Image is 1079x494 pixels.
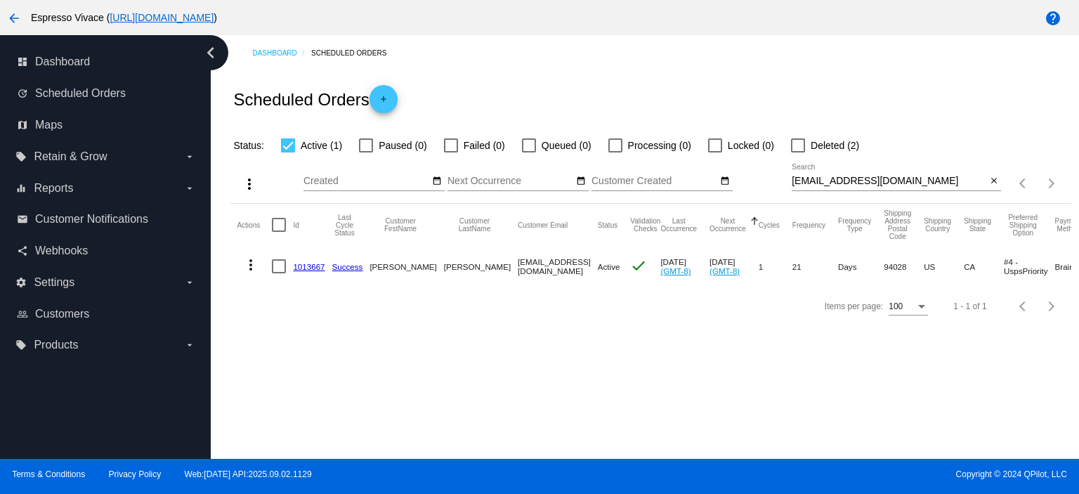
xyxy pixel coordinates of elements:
[811,137,859,154] span: Deleted (2)
[17,240,195,262] a: share Webhooks
[233,140,264,151] span: Status:
[838,246,884,287] mat-cell: Days
[924,246,964,287] mat-cell: US
[728,137,774,154] span: Locked (0)
[792,176,986,187] input: Search
[551,469,1067,479] span: Copyright © 2024 QPilot, LLC
[986,174,1001,189] button: Clear
[17,119,28,131] i: map
[1045,10,1061,27] mat-icon: help
[242,256,259,273] mat-icon: more_vert
[464,137,505,154] span: Failed (0)
[17,56,28,67] i: dashboard
[12,469,85,479] a: Terms & Conditions
[825,301,883,311] div: Items per page:
[630,204,660,246] mat-header-cell: Validation Checks
[660,217,697,233] button: Change sorting for LastOccurrenceUtc
[35,56,90,68] span: Dashboard
[989,176,999,187] mat-icon: close
[1038,292,1066,320] button: Next page
[233,85,397,113] h2: Scheduled Orders
[252,42,311,64] a: Dashboard
[6,10,22,27] mat-icon: arrow_back
[31,12,217,23] span: Espresso Vivace ( )
[598,262,620,271] span: Active
[303,176,430,187] input: Created
[293,221,299,229] button: Change sorting for Id
[184,151,195,162] i: arrow_drop_down
[720,176,730,187] mat-icon: date_range
[17,114,195,136] a: map Maps
[184,277,195,288] i: arrow_drop_down
[35,245,88,257] span: Webhooks
[792,221,825,229] button: Change sorting for Frequency
[630,257,647,274] mat-icon: check
[34,182,73,195] span: Reports
[35,119,63,131] span: Maps
[35,87,126,100] span: Scheduled Orders
[332,214,358,237] button: Change sorting for LastProcessingCycleId
[370,246,443,287] mat-cell: [PERSON_NAME]
[884,246,924,287] mat-cell: 94028
[889,301,903,311] span: 100
[1009,169,1038,197] button: Previous page
[660,246,709,287] mat-cell: [DATE]
[542,137,591,154] span: Queued (0)
[953,301,986,311] div: 1 - 1 of 1
[444,217,505,233] button: Change sorting for CustomerLastName
[518,221,568,229] button: Change sorting for CustomerEmail
[792,246,838,287] mat-cell: 21
[444,246,518,287] mat-cell: [PERSON_NAME]
[1004,214,1042,237] button: Change sorting for PreferredShippingOption
[370,217,431,233] button: Change sorting for CustomerFirstName
[15,151,27,162] i: local_offer
[432,176,442,187] mat-icon: date_range
[35,213,148,226] span: Customer Notifications
[17,245,28,256] i: share
[17,214,28,225] i: email
[184,183,195,194] i: arrow_drop_down
[375,94,392,111] mat-icon: add
[1009,292,1038,320] button: Previous page
[15,339,27,351] i: local_offer
[15,277,27,288] i: settings
[889,302,928,312] mat-select: Items per page:
[1004,246,1054,287] mat-cell: #4 - UspsPriority
[884,209,911,240] button: Change sorting for ShippingPostcode
[17,51,195,73] a: dashboard Dashboard
[660,266,691,275] a: (GMT-8)
[241,176,258,193] mat-icon: more_vert
[200,41,222,64] i: chevron_left
[237,204,272,246] mat-header-cell: Actions
[17,303,195,325] a: people_outline Customers
[17,208,195,230] a: email Customer Notifications
[924,217,951,233] button: Change sorting for ShippingCountry
[709,266,740,275] a: (GMT-8)
[311,42,399,64] a: Scheduled Orders
[709,217,746,233] button: Change sorting for NextOccurrenceUtc
[35,308,89,320] span: Customers
[293,262,325,271] a: 1013667
[17,308,28,320] i: people_outline
[1038,169,1066,197] button: Next page
[17,82,195,105] a: update Scheduled Orders
[628,137,691,154] span: Processing (0)
[109,469,162,479] a: Privacy Policy
[838,217,871,233] button: Change sorting for FrequencyType
[34,339,78,351] span: Products
[759,246,792,287] mat-cell: 1
[301,137,342,154] span: Active (1)
[15,183,27,194] i: equalizer
[576,176,586,187] mat-icon: date_range
[591,176,718,187] input: Customer Created
[447,176,574,187] input: Next Occurrence
[964,246,1004,287] mat-cell: CA
[110,12,214,23] a: [URL][DOMAIN_NAME]
[185,469,312,479] a: Web:[DATE] API:2025.09.02.1129
[184,339,195,351] i: arrow_drop_down
[17,88,28,99] i: update
[709,246,759,287] mat-cell: [DATE]
[332,262,363,271] a: Success
[34,150,107,163] span: Retain & Grow
[34,276,74,289] span: Settings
